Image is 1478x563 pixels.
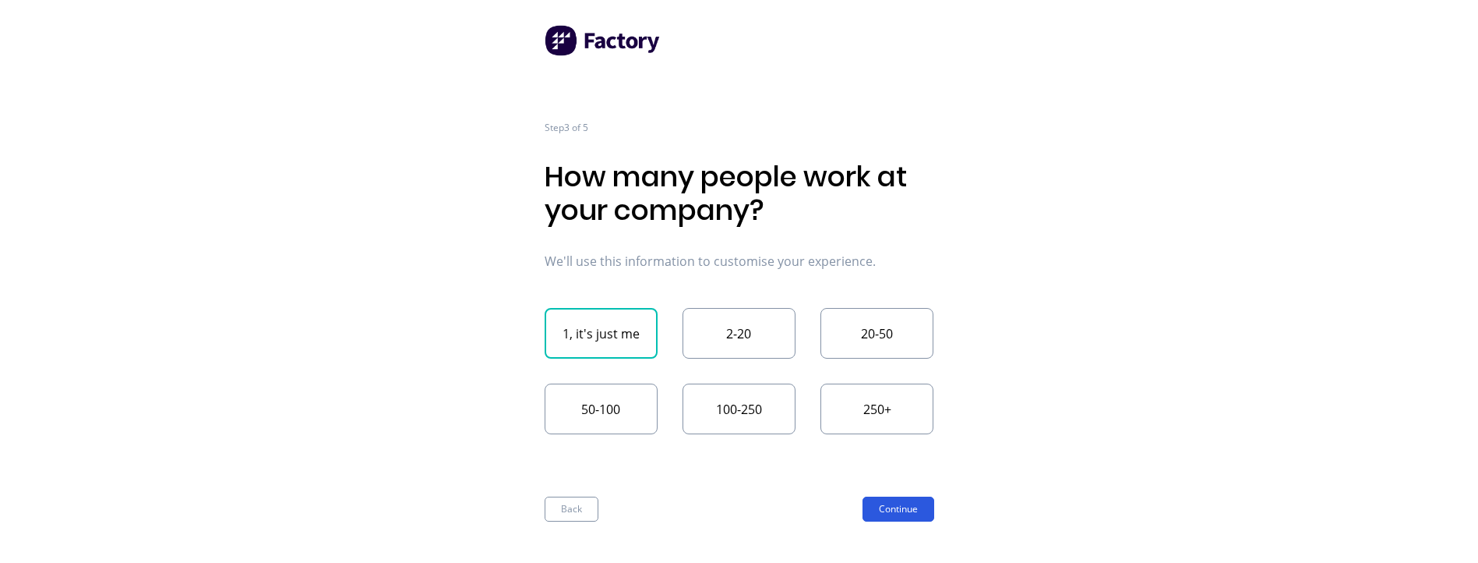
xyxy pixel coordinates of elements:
button: Back [545,497,598,522]
button: 20-50 [820,308,933,359]
img: Factory [545,25,661,56]
button: Continue [862,497,934,522]
button: 2-20 [683,308,795,359]
button: 1, it's just me [545,308,658,359]
h1: How many people work at your company? [545,160,934,227]
button: 100-250 [683,384,795,434]
button: 50-100 [545,384,658,434]
button: 250+ [820,384,933,434]
span: Step 3 of 5 [545,121,588,134]
span: We'll use this information to customise your experience. [545,252,934,271]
